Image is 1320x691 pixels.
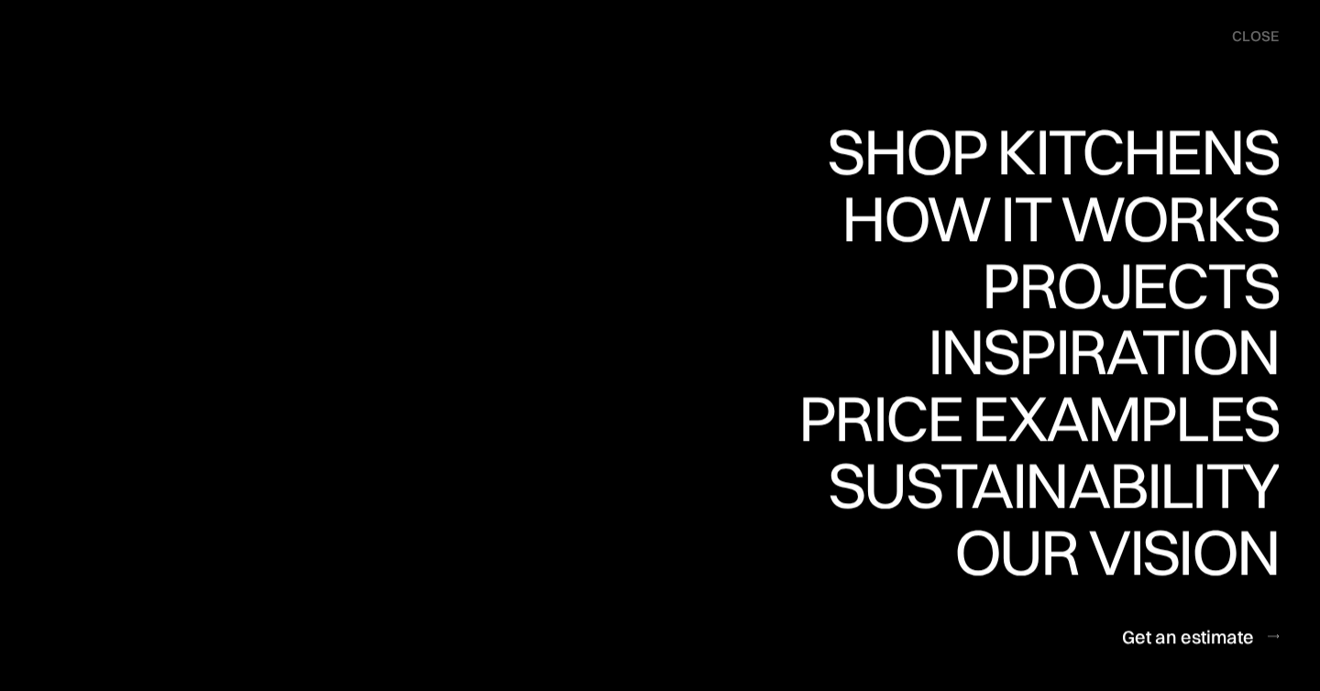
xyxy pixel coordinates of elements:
[982,253,1279,317] div: Projects
[939,520,1279,587] a: Our visionOur vision
[982,253,1279,320] a: ProjectsProjects
[837,186,1279,250] div: How it works
[812,453,1279,520] a: SustainabilitySustainability
[982,317,1279,381] div: Projects
[837,186,1279,253] a: How it worksHow it works
[798,386,1279,453] a: Price examplesPrice examples
[902,320,1279,384] div: Inspiration
[1122,624,1254,649] div: Get an estimate
[1232,27,1279,47] div: close
[1214,18,1279,55] div: menu
[939,520,1279,584] div: Our vision
[902,384,1279,448] div: Inspiration
[939,584,1279,648] div: Our vision
[1122,614,1279,659] a: Get an estimate
[818,183,1279,247] div: Shop Kitchens
[798,386,1279,450] div: Price examples
[798,450,1279,514] div: Price examples
[902,320,1279,387] a: InspirationInspiration
[837,250,1279,314] div: How it works
[812,453,1279,517] div: Sustainability
[818,119,1279,186] a: Shop KitchensShop Kitchens
[818,119,1279,183] div: Shop Kitchens
[812,517,1279,581] div: Sustainability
